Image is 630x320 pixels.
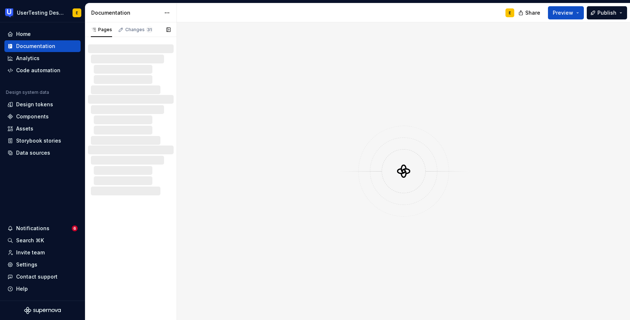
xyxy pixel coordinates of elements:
button: Contact support [4,271,81,283]
div: Changes [125,27,153,33]
a: Analytics [4,52,81,64]
button: Share [515,6,545,19]
button: UserTesting Design SystemE [1,5,84,21]
a: Data sources [4,147,81,159]
span: Preview [553,9,573,16]
a: Storybook stories [4,135,81,147]
div: Code automation [16,67,60,74]
a: Code automation [4,65,81,76]
div: Contact support [16,273,58,280]
div: E [509,10,511,16]
div: Notifications [16,225,49,232]
a: Settings [4,259,81,271]
div: Storybook stories [16,137,61,144]
button: Notifications6 [4,222,81,234]
div: Analytics [16,55,40,62]
button: Publish [587,6,627,19]
div: Design tokens [16,101,53,108]
span: 31 [146,27,153,33]
a: Documentation [4,40,81,52]
a: Components [4,111,81,122]
button: Search ⌘K [4,235,81,246]
div: Search ⌘K [16,237,44,244]
div: Pages [91,27,112,33]
a: Invite team [4,247,81,258]
a: Assets [4,123,81,135]
div: UserTesting Design System [17,9,64,16]
button: Help [4,283,81,295]
div: Help [16,285,28,293]
div: Settings [16,261,37,268]
div: Documentation [91,9,160,16]
svg: Supernova Logo [24,307,61,314]
div: Data sources [16,149,50,157]
div: E [76,10,78,16]
a: Design tokens [4,99,81,110]
button: Preview [548,6,584,19]
div: Invite team [16,249,45,256]
span: 6 [72,225,78,231]
a: Home [4,28,81,40]
img: 41adf70f-fc1c-4662-8e2d-d2ab9c673b1b.png [5,8,14,17]
div: Assets [16,125,33,132]
div: Home [16,30,31,38]
div: Design system data [6,89,49,95]
div: Components [16,113,49,120]
span: Publish [597,9,616,16]
div: Documentation [16,43,55,50]
span: Share [525,9,540,16]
